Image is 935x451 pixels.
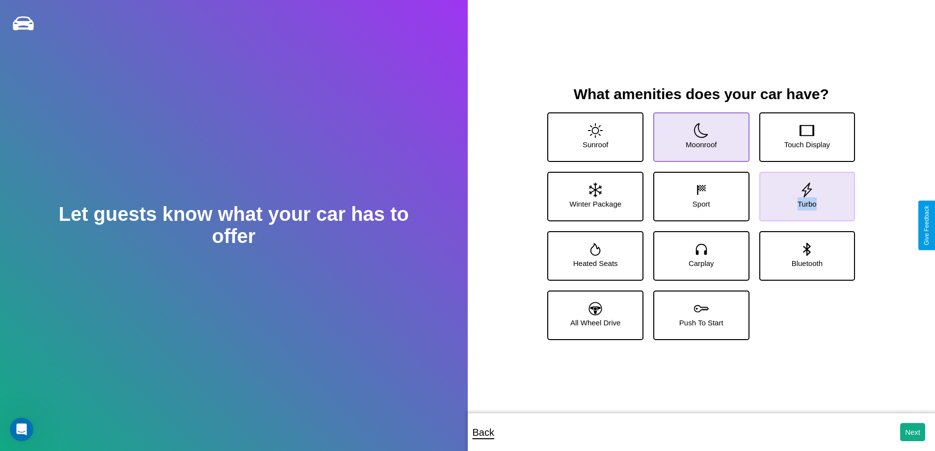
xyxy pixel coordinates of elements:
div: Give Feedback [923,206,930,245]
p: Turbo [798,197,817,211]
p: Push To Start [679,316,723,329]
p: Carplay [689,257,714,270]
h3: What amenities does your car have? [537,86,865,103]
p: Touch Display [784,138,830,151]
p: Sunroof [583,138,609,151]
p: Sport [693,197,710,211]
p: Bluetooth [792,257,823,270]
p: Back [473,424,494,441]
p: Winter Package [569,197,621,211]
h2: Let guests know what your car has to offer [47,203,421,247]
p: Heated Seats [573,257,618,270]
p: All Wheel Drive [570,316,621,329]
iframe: Intercom live chat [10,418,33,441]
p: Moonroof [686,138,717,151]
button: Next [900,423,925,441]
